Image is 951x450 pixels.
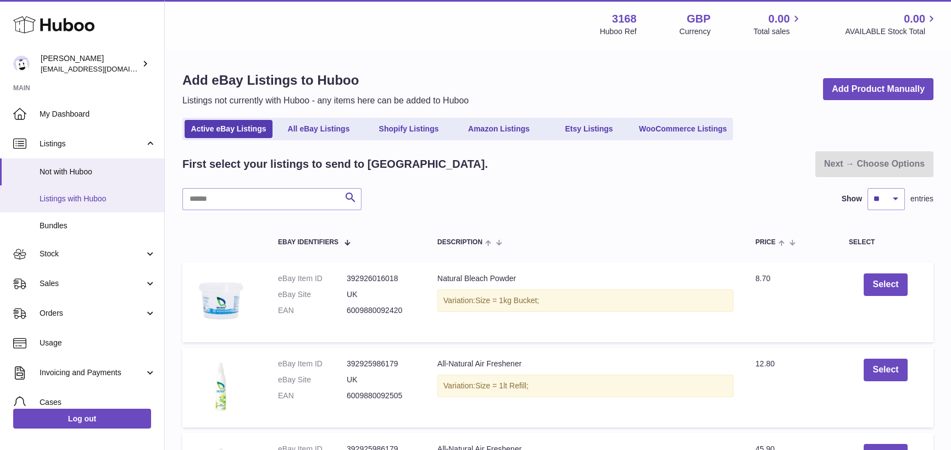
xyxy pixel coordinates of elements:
[365,120,453,138] a: Shopify Listings
[182,72,469,89] h1: Add eBay Listings to Huboo
[347,289,415,300] dd: UK
[437,289,733,312] div: Variation:
[40,194,156,204] span: Listings with Huboo
[612,12,637,26] strong: 3168
[182,157,488,172] h2: First select your listings to send to [GEOGRAPHIC_DATA].
[437,273,733,284] div: Natural Bleach Powder
[40,367,144,378] span: Invoicing and Payments
[845,26,938,37] span: AVAILABLE Stock Total
[600,26,637,37] div: Huboo Ref
[13,409,151,429] a: Log out
[347,359,415,369] dd: 392925986179
[849,239,922,246] div: Select
[347,391,415,401] dd: 6009880092505
[275,120,363,138] a: All eBay Listings
[278,289,347,300] dt: eBay Site
[755,239,776,246] span: Price
[437,375,733,397] div: Variation:
[193,273,248,328] img: $_57.JPG
[842,194,862,204] label: Show
[278,239,338,246] span: eBay Identifiers
[13,56,30,72] img: internalAdmin-3168@internal.huboo.com
[823,78,933,101] a: Add Product Manually
[40,308,144,319] span: Orders
[437,239,482,246] span: Description
[347,273,415,284] dd: 392926016018
[347,305,415,316] dd: 6009880092420
[753,26,802,37] span: Total sales
[680,26,711,37] div: Currency
[182,95,469,107] p: Listings not currently with Huboo - any items here can be added to Huboo
[278,273,347,284] dt: eBay Item ID
[347,375,415,385] dd: UK
[769,12,790,26] span: 0.00
[455,120,543,138] a: Amazon Listings
[40,109,156,119] span: My Dashboard
[545,120,633,138] a: Etsy Listings
[475,296,539,305] span: Size = 1kg Bucket;
[185,120,272,138] a: Active eBay Listings
[40,221,156,231] span: Bundles
[40,249,144,259] span: Stock
[41,53,140,74] div: [PERSON_NAME]
[41,64,162,73] span: [EMAIL_ADDRESS][DOMAIN_NAME]
[687,12,710,26] strong: GBP
[278,391,347,401] dt: EAN
[753,12,802,37] a: 0.00 Total sales
[755,274,770,283] span: 8.70
[437,359,733,369] div: All-Natural Air Freshener
[845,12,938,37] a: 0.00 AVAILABLE Stock Total
[193,359,248,414] img: $_57.JPG
[755,359,775,368] span: 12.80
[40,278,144,289] span: Sales
[278,305,347,316] dt: EAN
[475,381,529,390] span: Size = 1lt Refill;
[635,120,731,138] a: WooCommerce Listings
[864,359,907,381] button: Select
[40,167,156,177] span: Not with Huboo
[904,12,925,26] span: 0.00
[278,375,347,385] dt: eBay Site
[40,338,156,348] span: Usage
[40,139,144,149] span: Listings
[278,359,347,369] dt: eBay Item ID
[40,397,156,408] span: Cases
[910,194,933,204] span: entries
[864,273,907,296] button: Select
